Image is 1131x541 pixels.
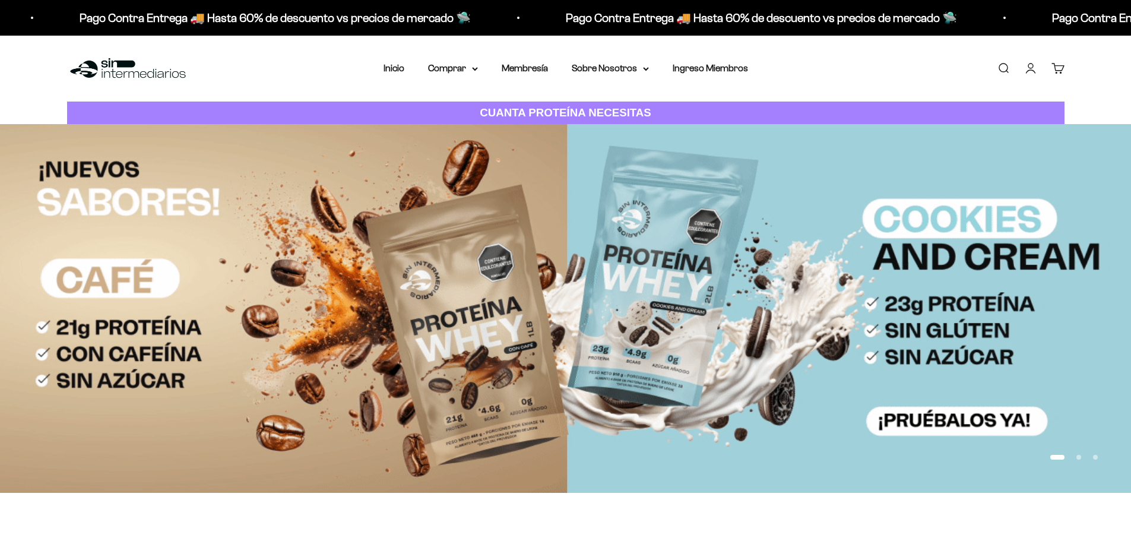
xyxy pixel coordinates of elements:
p: Pago Contra Entrega 🚚 Hasta 60% de descuento vs precios de mercado 🛸 [565,8,956,27]
a: Ingreso Miembros [673,63,748,73]
a: Membresía [502,63,548,73]
summary: Sobre Nosotros [572,61,649,76]
a: Inicio [384,63,404,73]
summary: Comprar [428,61,478,76]
a: CUANTA PROTEÍNA NECESITAS [67,102,1065,125]
p: Pago Contra Entrega 🚚 Hasta 60% de descuento vs precios de mercado 🛸 [78,8,470,27]
strong: CUANTA PROTEÍNA NECESITAS [480,106,651,119]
